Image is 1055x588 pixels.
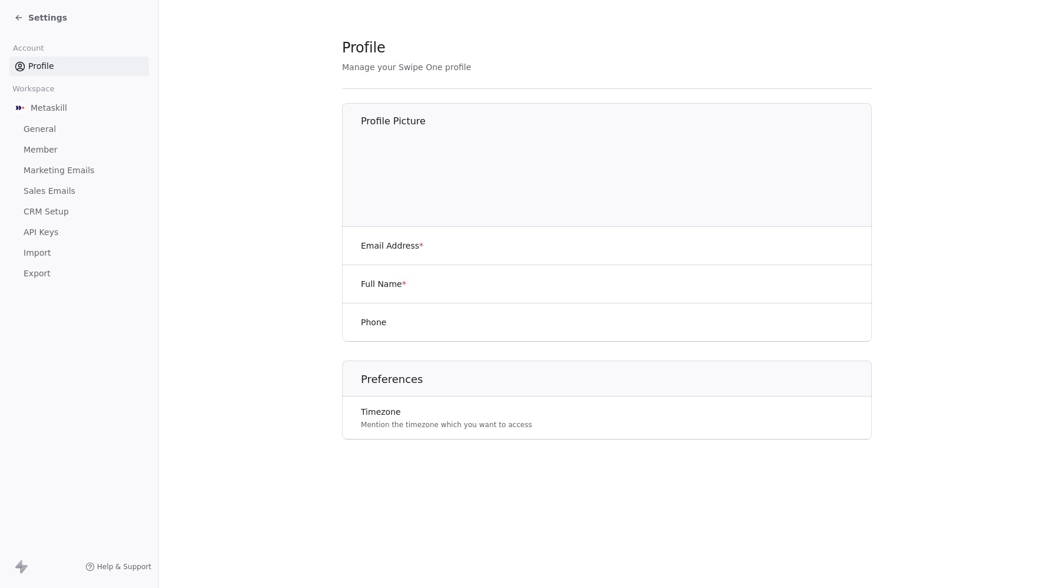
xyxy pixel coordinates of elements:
[24,185,75,197] span: Sales Emails
[24,226,58,239] span: API Keys
[361,372,872,387] h1: Preferences
[9,243,149,263] a: Import
[28,60,54,72] span: Profile
[9,120,149,139] a: General
[9,264,149,283] a: Export
[97,562,151,572] span: Help & Support
[361,115,872,128] h1: Profile Picture
[9,161,149,180] a: Marketing Emails
[9,202,149,222] a: CRM Setup
[14,102,26,114] img: AVATAR%20METASKILL%20-%20Colori%20Positivo.png
[361,278,406,290] label: Full Name
[24,206,69,218] span: CRM Setup
[24,267,51,280] span: Export
[28,12,67,24] span: Settings
[342,62,471,72] span: Manage your Swipe One profile
[8,39,49,57] span: Account
[1015,548,1043,576] iframe: Intercom live chat
[8,80,59,98] span: Workspace
[31,102,67,114] span: Metaskill
[361,240,423,252] label: Email Address
[361,316,386,328] label: Phone
[85,562,151,572] a: Help & Support
[9,223,149,242] a: API Keys
[342,39,386,57] span: Profile
[9,140,149,160] a: Member
[24,123,56,136] span: General
[24,164,94,177] span: Marketing Emails
[361,406,532,418] label: Timezone
[24,247,51,259] span: Import
[24,144,58,156] span: Member
[14,12,67,24] a: Settings
[9,57,149,76] a: Profile
[361,420,532,430] p: Mention the timezone which you want to access
[9,181,149,201] a: Sales Emails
